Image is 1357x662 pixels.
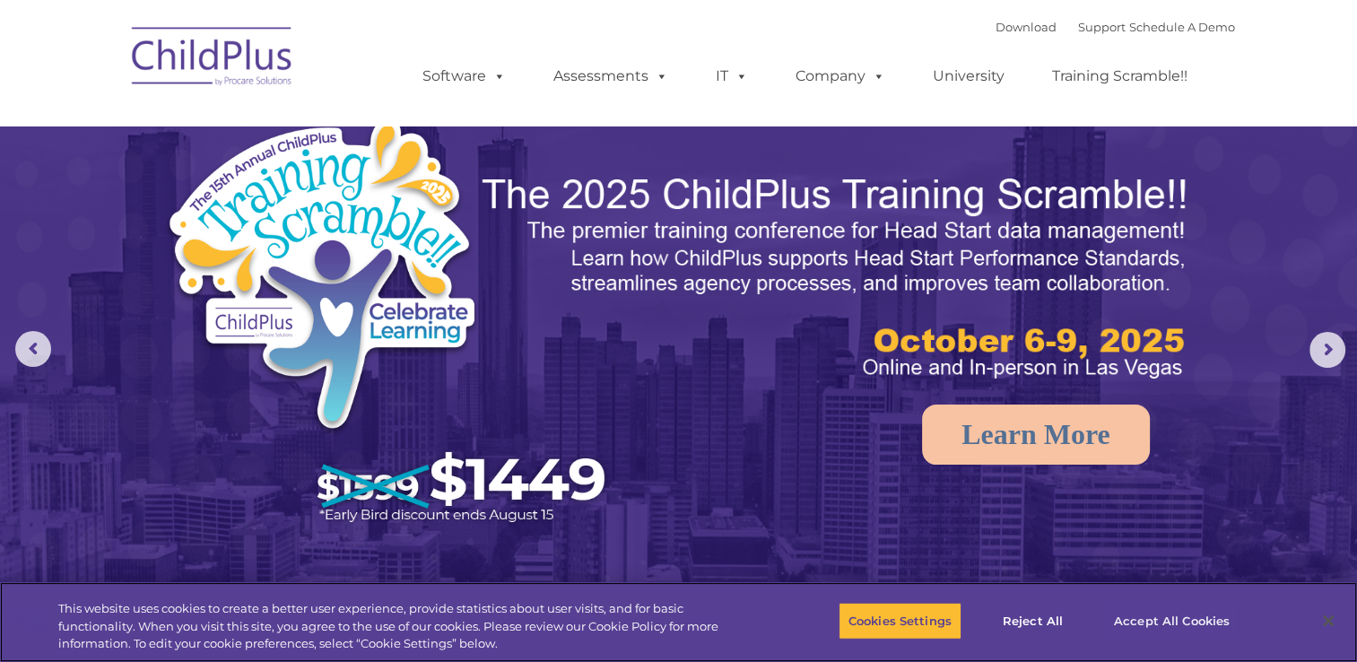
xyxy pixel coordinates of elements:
[839,602,961,640] button: Cookies Settings
[1129,20,1235,34] a: Schedule A Demo
[1104,602,1240,640] button: Accept All Cookies
[996,20,1057,34] a: Download
[1078,20,1126,34] a: Support
[698,58,766,94] a: IT
[996,20,1235,34] font: |
[58,600,746,653] div: This website uses cookies to create a better user experience, provide statistics about user visit...
[977,602,1089,640] button: Reject All
[922,405,1150,465] a: Learn More
[123,14,302,104] img: ChildPlus by Procare Solutions
[1309,601,1348,640] button: Close
[915,58,1022,94] a: University
[249,192,326,205] span: Phone number
[404,58,524,94] a: Software
[249,118,304,132] span: Last name
[535,58,686,94] a: Assessments
[778,58,903,94] a: Company
[1034,58,1205,94] a: Training Scramble!!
